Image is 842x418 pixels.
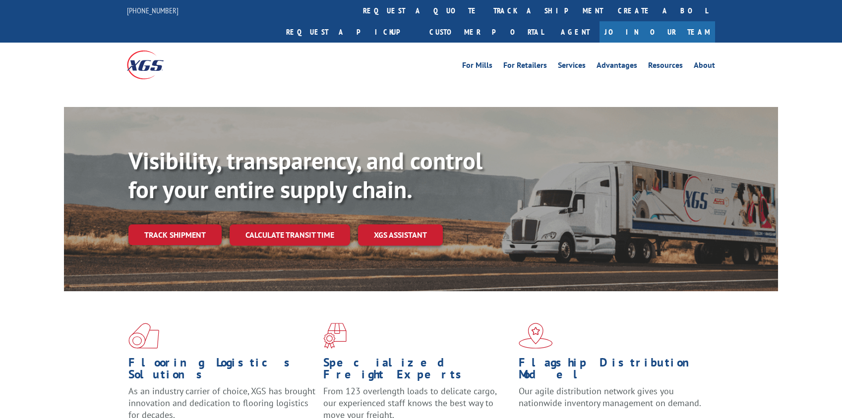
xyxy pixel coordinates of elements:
h1: Flagship Distribution Model [519,357,706,385]
span: Our agile distribution network gives you nationwide inventory management on demand. [519,385,701,409]
a: About [694,61,715,72]
img: xgs-icon-flagship-distribution-model-red [519,323,553,349]
a: Track shipment [128,224,222,245]
img: xgs-icon-focused-on-flooring-red [323,323,347,349]
h1: Specialized Freight Experts [323,357,511,385]
a: Advantages [597,61,637,72]
h1: Flooring Logistics Solutions [128,357,316,385]
a: Request a pickup [279,21,422,43]
a: Customer Portal [422,21,551,43]
img: xgs-icon-total-supply-chain-intelligence-red [128,323,159,349]
a: Agent [551,21,600,43]
a: XGS ASSISTANT [358,224,443,246]
a: Join Our Team [600,21,715,43]
a: Resources [648,61,683,72]
a: Services [558,61,586,72]
a: [PHONE_NUMBER] [127,5,179,15]
b: Visibility, transparency, and control for your entire supply chain. [128,145,482,205]
a: For Mills [462,61,492,72]
a: For Retailers [503,61,547,72]
a: Calculate transit time [230,224,350,246]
